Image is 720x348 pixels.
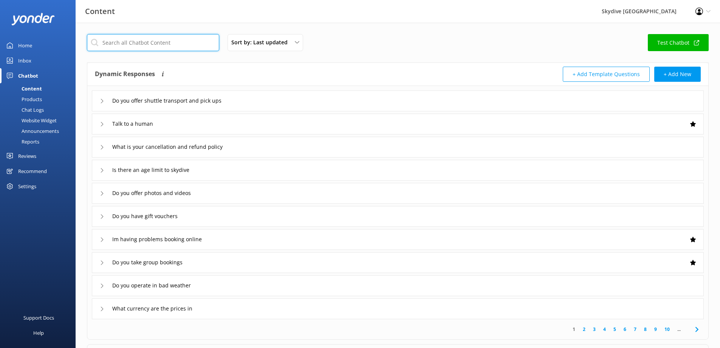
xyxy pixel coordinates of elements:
a: 6 [620,326,630,333]
span: Do you offer photos and videos [112,189,191,197]
a: Reports [5,136,76,147]
div: Chat Logs [5,105,44,115]
a: Products [5,94,76,105]
a: 1 [569,326,579,333]
div: Products [5,94,42,105]
span: Do you offer shuttle transport and pick ups [112,97,221,105]
a: Website Widget [5,115,76,126]
a: 7 [630,326,640,333]
div: Support Docs [23,310,54,325]
span: What currency are the prices in [112,304,192,313]
a: Announcements [5,126,76,136]
a: 3 [589,326,599,333]
div: Inbox [18,53,31,68]
img: yonder-white-logo.png [11,13,55,25]
div: Content [5,83,42,94]
a: 4 [599,326,610,333]
button: + Add Template Questions [563,67,650,82]
h3: Content [85,5,115,17]
span: Sort by: Last updated [231,38,292,47]
a: Content [5,83,76,94]
span: Talk to a human [112,120,153,128]
div: Chatbot [18,68,38,83]
div: Website Widget [5,115,57,126]
input: Search all Chatbot Content [87,34,219,51]
a: Chat Logs [5,105,76,115]
a: 9 [650,326,661,333]
div: Recommend [18,164,47,179]
div: Help [33,325,44,340]
div: Home [18,38,32,53]
a: 2 [579,326,589,333]
a: 10 [661,326,674,333]
div: Settings [18,179,36,194]
span: Do you take group bookings [112,258,183,267]
span: Is there an age limit to skydive [112,166,189,174]
button: + Add New [654,67,701,82]
span: ... [674,326,684,333]
span: Do you operate in bad weather [112,281,191,290]
span: Do you have gift vouchers [112,212,178,220]
a: 8 [640,326,650,333]
div: Announcements [5,126,59,136]
span: What is your cancellation and refund policy [112,143,223,151]
a: Test Chatbot [648,34,709,51]
a: 5 [610,326,620,333]
div: Reports [5,136,39,147]
span: Im having problems booking online [112,235,202,243]
div: Reviews [18,148,36,164]
h4: Dynamic Responses [95,67,155,82]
